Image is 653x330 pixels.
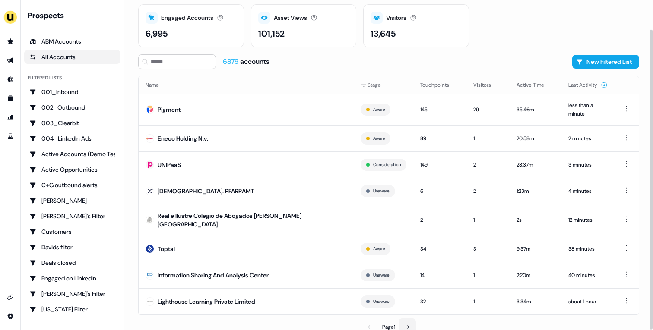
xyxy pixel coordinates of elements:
a: Go to prospects [3,35,17,48]
div: All Accounts [29,53,115,61]
div: 1 [473,134,503,143]
div: Visitors [386,13,406,22]
div: 32 [420,297,460,306]
div: Prospects [28,10,120,21]
div: 1 [473,297,503,306]
div: UNIPaaS [158,160,181,169]
div: about 1 hour [568,297,608,306]
div: Davids filter [29,243,115,251]
div: [DEMOGRAPHIC_DATA]. PFARRAMT [158,187,254,195]
a: Go to 004_LinkedIn Ads [24,132,120,145]
div: 14 [420,271,460,280]
a: Go to integrations [3,309,17,323]
div: Stage [361,81,406,89]
div: 29 [473,105,503,114]
button: Last Activity [568,77,608,93]
a: Go to outbound experience [3,53,17,67]
div: 4 minutes [568,187,608,195]
button: Active Time [517,77,555,93]
a: Go to Charlotte's Filter [24,209,120,223]
div: 145 [420,105,460,114]
div: 003_Clearbit [29,119,115,127]
button: Unaware [373,271,390,279]
div: 2:20m [517,271,555,280]
div: Active Opportunities [29,165,115,174]
div: Eneco Holding N.v. [158,134,208,143]
th: Name [139,76,354,94]
div: Information Sharing And Analysis Center [158,271,269,280]
div: 1:23m [517,187,555,195]
a: Go to 001_Inbound [24,85,120,99]
a: Go to Active Opportunities [24,163,120,176]
div: 34 [420,245,460,253]
a: Go to Deals closed [24,256,120,270]
a: Go to Geneviève's Filter [24,287,120,301]
div: 6,995 [146,27,168,40]
div: 001_Inbound [29,88,115,96]
div: 35:46m [517,105,555,114]
div: 2 minutes [568,134,608,143]
div: Engaged on LinkedIn [29,274,115,283]
a: Go to Engaged on LinkedIn [24,271,120,285]
div: 004_LinkedIn Ads [29,134,115,143]
div: ABM Accounts [29,37,115,46]
div: 3 [473,245,503,253]
div: Filtered lists [28,74,62,82]
div: 40 minutes [568,271,608,280]
a: Go to Active Accounts (Demo Test) [24,147,120,161]
div: less than a minute [568,101,608,118]
button: Aware [373,245,385,253]
a: ABM Accounts [24,35,120,48]
div: [PERSON_NAME]'s Filter [29,289,115,298]
div: [PERSON_NAME]'s Filter [29,212,115,220]
div: 1 [473,216,503,224]
a: Go to Charlotte Stone [24,194,120,207]
a: Go to integrations [3,290,17,304]
div: accounts [223,57,269,66]
div: 101,152 [258,27,285,40]
div: 9:37m [517,245,555,253]
button: Consideration [373,161,401,169]
button: Aware [373,135,385,142]
a: Go to attribution [3,110,17,124]
button: Visitors [473,77,501,93]
div: 2 [420,216,460,224]
button: Unaware [373,187,390,195]
div: 1 [473,271,503,280]
div: Deals closed [29,258,115,267]
div: Real e Ilustre Colegio de Abogados [PERSON_NAME][GEOGRAPHIC_DATA] [158,211,347,229]
a: Go to 002_Outbound [24,101,120,114]
div: 6 [420,187,460,195]
div: 3 minutes [568,160,608,169]
div: 13,645 [371,27,396,40]
div: 2 [473,160,503,169]
a: Go to 003_Clearbit [24,116,120,130]
div: Pigment [158,105,181,114]
a: Go to Georgia Filter [24,302,120,316]
button: Touchpoints [420,77,460,93]
div: 12 minutes [568,216,608,224]
a: Go to templates [3,91,17,105]
button: Unaware [373,298,390,305]
div: Active Accounts (Demo Test) [29,150,115,158]
a: Go to Customers [24,225,120,239]
div: 89 [420,134,460,143]
button: New Filtered List [572,55,639,69]
div: 2 [473,187,503,195]
div: Engaged Accounts [161,13,213,22]
a: All accounts [24,50,120,64]
div: 20:58m [517,134,555,143]
a: Go to Davids filter [24,240,120,254]
div: 38 minutes [568,245,608,253]
a: Go to C+G outbound alerts [24,178,120,192]
div: 28:37m [517,160,555,169]
div: 2s [517,216,555,224]
div: Asset Views [274,13,307,22]
div: Lighthouse Learning Private Limited [158,297,255,306]
a: Go to experiments [3,129,17,143]
div: 149 [420,160,460,169]
div: [US_STATE] Filter [29,305,115,314]
div: Toptal [158,245,175,253]
span: 6879 [223,57,240,66]
div: C+G outbound alerts [29,181,115,189]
